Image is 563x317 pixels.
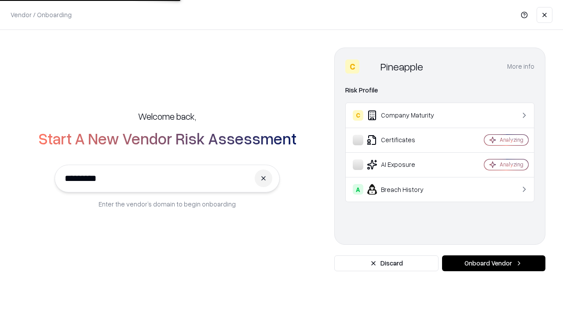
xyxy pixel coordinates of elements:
[334,255,439,271] button: Discard
[353,159,458,170] div: AI Exposure
[345,59,359,74] div: C
[353,110,363,121] div: C
[345,85,534,96] div: Risk Profile
[353,184,458,195] div: Breach History
[138,110,196,122] h5: Welcome back,
[507,59,534,74] button: More info
[353,135,458,145] div: Certificates
[380,59,423,74] div: Pineapple
[353,184,363,195] div: A
[11,10,72,19] p: Vendor / Onboarding
[99,199,236,209] p: Enter the vendor’s domain to begin onboarding
[442,255,545,271] button: Onboard Vendor
[38,129,296,147] h2: Start A New Vendor Risk Assessment
[500,161,523,168] div: Analyzing
[353,110,458,121] div: Company Maturity
[363,59,377,74] img: Pineapple
[500,136,523,144] div: Analyzing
